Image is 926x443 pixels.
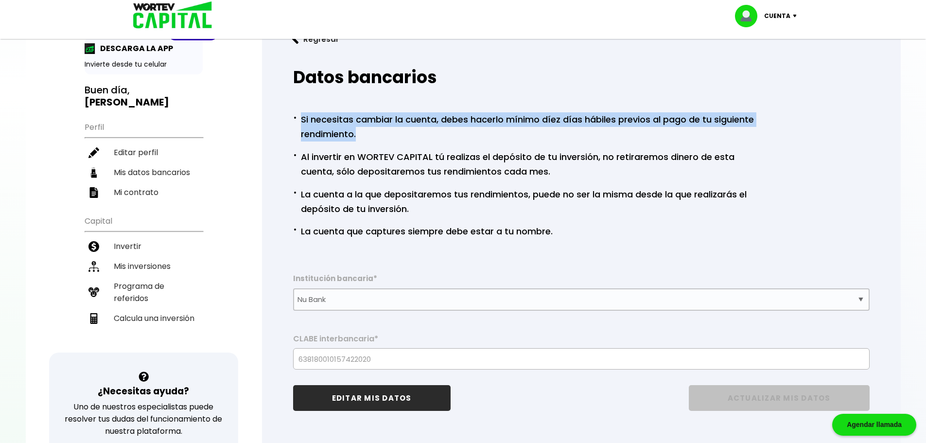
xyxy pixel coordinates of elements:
[297,349,865,369] input: 18 dígitos
[293,334,870,349] label: CLABE interbancaria
[689,385,870,411] button: ACTUALIZAR MIS DATOS
[292,34,299,44] img: flecha izquierda
[85,182,203,202] a: Mi contrato
[88,147,99,158] img: editar-icon.952d3147.svg
[735,5,764,27] img: profile-image
[85,276,203,308] a: Programa de referidos
[293,385,451,411] button: EDITAR MIS DATOS
[293,110,297,125] span: ·
[293,148,760,179] p: Al invertir en WORTEV CAPITAL tú realizas el depósito de tu inversión, no retiraremos dinero de e...
[832,414,916,436] div: Agendar llamada
[85,84,203,108] h3: Buen día,
[278,26,885,52] a: flecha izquierdaRegresar
[62,401,226,437] p: Uno de nuestros especialistas puede resolver tus dudas del funcionamiento de nuestra plataforma.
[88,261,99,272] img: inversiones-icon.6695dc30.svg
[85,142,203,162] a: Editar perfil
[293,185,760,216] p: La cuenta a la que depositaremos tus rendimientos, puede no ser la misma desde la que realizarás ...
[293,222,553,239] p: La cuenta que captures siempre debe estar a tu nombre.
[293,110,760,142] p: Si necesitas cambiar la cuenta, debes hacerlo mínimo díez días hábiles previos al pago de tu sigu...
[88,167,99,178] img: datos-icon.10cf9172.svg
[88,187,99,198] img: contrato-icon.f2db500c.svg
[293,148,297,162] span: ·
[85,210,203,353] ul: Capital
[88,241,99,252] img: invertir-icon.b3b967d7.svg
[85,95,169,109] b: [PERSON_NAME]
[85,236,203,256] a: Invertir
[293,222,297,237] span: ·
[98,384,189,398] h3: ¿Necesitas ayuda?
[88,313,99,324] img: calculadora-icon.17d418c4.svg
[88,287,99,298] img: recomiendanos-icon.9b8e9327.svg
[790,15,804,18] img: icon-down
[85,59,203,70] p: Invierte desde tu celular
[85,162,203,182] a: Mis datos bancarios
[293,68,870,87] h2: Datos bancarios
[293,185,297,200] span: ·
[85,256,203,276] a: Mis inversiones
[95,42,173,54] p: DESCARGA LA APP
[293,274,870,288] label: Institución bancaria
[85,43,95,54] img: app-icon
[85,116,203,202] ul: Perfil
[85,308,203,328] a: Calcula una inversión
[278,26,353,52] button: Regresar
[764,9,790,23] p: Cuenta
